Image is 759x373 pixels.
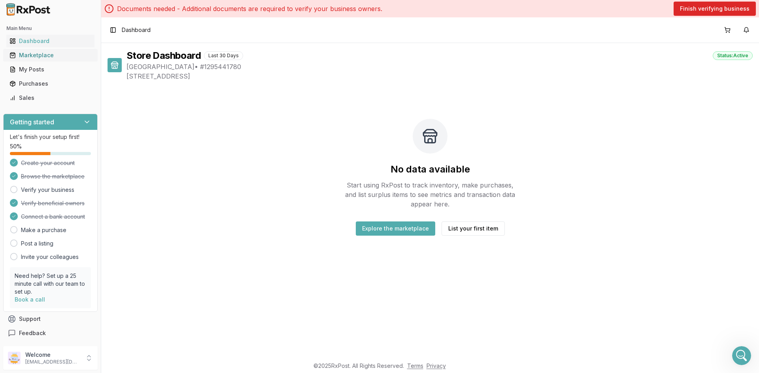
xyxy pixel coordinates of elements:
[9,37,91,45] div: Dashboard
[122,26,151,34] span: Dashboard
[6,199,152,231] div: Manuel says…
[126,62,753,71] span: [GEOGRAPHIC_DATA] • # 1295441780
[21,159,75,167] span: Create your account
[126,71,753,81] span: [STREET_ADDRESS]
[427,362,446,369] a: Privacy
[15,296,45,303] a: Book a call
[25,359,80,365] p: [EMAIL_ADDRESS][DOMAIN_NAME]
[38,259,44,265] button: Upload attachment
[391,163,470,176] h2: No data available
[98,125,145,133] div: which strengths?
[13,94,123,109] div: [PERSON_NAME] I have a pharmacy who has some for $950 each
[9,51,91,59] div: Marketplace
[6,58,152,89] div: ARTHUR says…
[732,346,751,365] iframe: Intercom live chat
[15,272,86,296] p: Need help? Set up a 25 minute call with our team to set up.
[47,175,152,193] div: i have offer for 935. can he beat?
[356,221,435,236] button: Explore the marketplace
[7,242,151,255] textarea: Message…
[204,51,243,60] div: Last 30 Days
[5,3,20,18] button: go back
[6,144,152,175] div: Manuel says…
[10,133,91,141] p: Let's finish your setup first!
[28,58,152,83] div: 550 too much.. i went with other platform who matched my price
[21,186,74,194] a: Verify your business
[122,26,151,34] nav: breadcrumb
[21,199,85,207] span: Verify beneficial owners
[3,35,98,47] button: Dashboard
[13,32,123,47] div: sorry that 2nd email is not for you sorry about that
[53,180,145,188] div: i have offer for 935. can he beat?
[407,362,423,369] a: Terms
[6,27,130,52] div: sorry that 2nd email is not for you sorry about that
[342,180,519,209] p: Start using RxPost to track inventory, make purchases, and list surplus items to see metrics and ...
[13,149,123,164] div: [PERSON_NAME] 10mg did you need other strengths as well?
[3,77,98,90] button: Purchases
[6,89,152,120] div: Manuel says…
[6,91,94,105] a: Sales
[6,25,94,32] h2: Main Menu
[21,213,85,221] span: Connect a bank account
[10,142,22,150] span: 50 %
[25,259,31,265] button: Gif picker
[6,89,130,114] div: [PERSON_NAME] I have a pharmacy who has some for $950 each
[9,80,91,88] div: Purchases
[6,199,124,216] div: I can ask and get back to you [DATE]?[PERSON_NAME] • 20h ago
[21,253,79,261] a: Invite your colleagues
[117,4,382,13] p: Documents needed - Additional documents are required to verify your business owners.
[3,312,98,326] button: Support
[3,92,98,104] button: Sales
[6,77,94,91] a: Purchases
[136,255,148,268] button: Send a message…
[92,120,152,138] div: which strengths?
[6,62,94,77] a: My Posts
[6,27,152,58] div: Manuel says…
[132,230,152,247] div: ok
[21,226,66,234] a: Make a purchase
[6,120,152,144] div: ARTHUR says…
[3,3,54,16] img: RxPost Logo
[3,63,98,76] button: My Posts
[124,3,139,18] button: Home
[713,51,753,60] div: Status: Active
[38,4,90,10] h1: [PERSON_NAME]
[10,117,54,127] h3: Getting started
[12,259,19,265] button: Emoji picker
[6,34,94,48] a: Dashboard
[6,144,130,169] div: [PERSON_NAME] 10mg did you need other strengths as well?
[442,221,505,236] button: List your first item
[126,49,201,62] h1: Store Dashboard
[6,175,152,199] div: ARTHUR says…
[9,66,91,73] div: My Posts
[19,329,46,337] span: Feedback
[6,230,152,257] div: ARTHUR says…
[139,235,145,243] div: ok
[13,204,118,212] div: I can ask and get back to you [DATE]?
[25,351,80,359] p: Welcome
[35,63,145,78] div: 550 too much.. i went with other platform who matched my price
[3,326,98,340] button: Feedback
[38,10,54,18] p: Active
[21,172,85,180] span: Browse the marketplace
[13,217,78,222] div: [PERSON_NAME] • 20h ago
[6,48,94,62] a: Marketplace
[674,2,756,16] button: Finish verifying business
[3,49,98,62] button: Marketplace
[139,3,153,17] div: Close
[21,240,53,247] a: Post a listing
[23,4,35,17] img: Profile image for Manuel
[8,352,21,364] img: User avatar
[9,94,91,102] div: Sales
